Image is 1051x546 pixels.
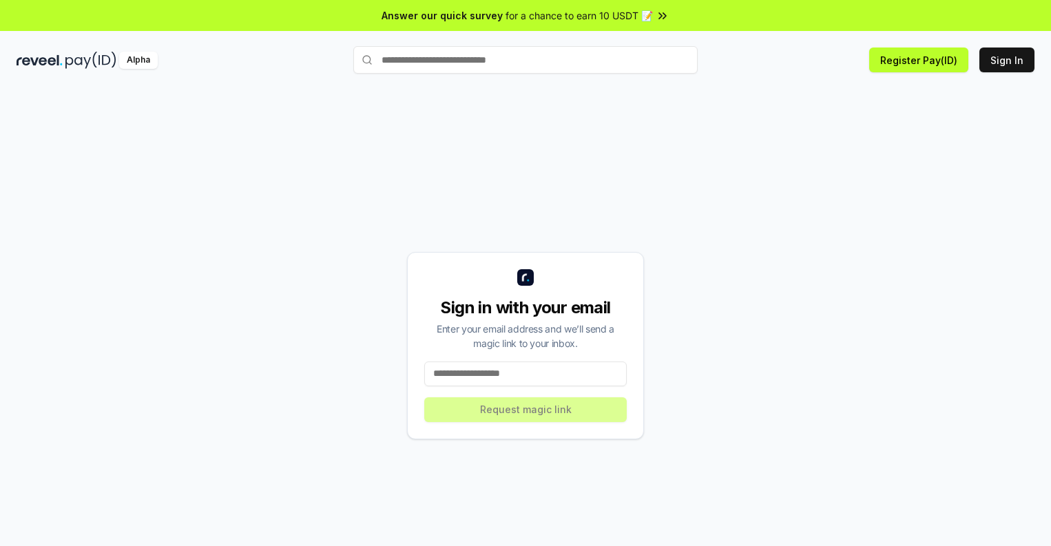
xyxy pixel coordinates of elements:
img: logo_small [517,269,534,286]
span: Answer our quick survey [382,8,503,23]
button: Sign In [979,48,1034,72]
div: Sign in with your email [424,297,627,319]
img: pay_id [65,52,116,69]
div: Alpha [119,52,158,69]
button: Register Pay(ID) [869,48,968,72]
div: Enter your email address and we’ll send a magic link to your inbox. [424,322,627,350]
span: for a chance to earn 10 USDT 📝 [506,8,653,23]
img: reveel_dark [17,52,63,69]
